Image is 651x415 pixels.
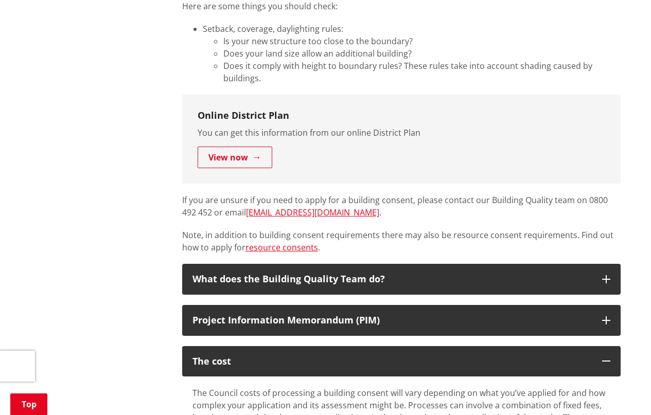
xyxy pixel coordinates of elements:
[192,274,592,284] div: What does the Building Quality Team do?
[182,264,621,295] button: What does the Building Quality Team do?
[223,35,621,47] li: Is your new structure too close to the boundary?
[198,110,605,121] h3: Online District Plan
[223,47,621,60] li: Does your land size allow an additional building?
[246,207,379,218] a: [EMAIL_ADDRESS][DOMAIN_NAME]
[182,229,621,254] p: Note, in addition to building consent requirements there may also be resource consent requirement...
[192,315,592,326] div: Project Information Memorandum (PIM)
[182,194,621,219] p: If you are unsure if you need to apply for a building consent, please contact our Building Qualit...
[245,242,318,253] a: resource consents
[223,60,621,84] li: Does it comply with height to boundary rules? These rules take into account shading caused by bui...
[192,356,592,367] div: The cost
[203,23,621,84] li: Setback, coverage, daylighting rules:
[182,346,621,377] button: The cost
[10,393,47,415] a: Top
[182,305,621,336] button: Project Information Memorandum (PIM)
[198,127,605,139] p: You can get this information from our online District Plan
[604,372,641,409] iframe: Messenger Launcher
[198,147,272,168] a: View now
